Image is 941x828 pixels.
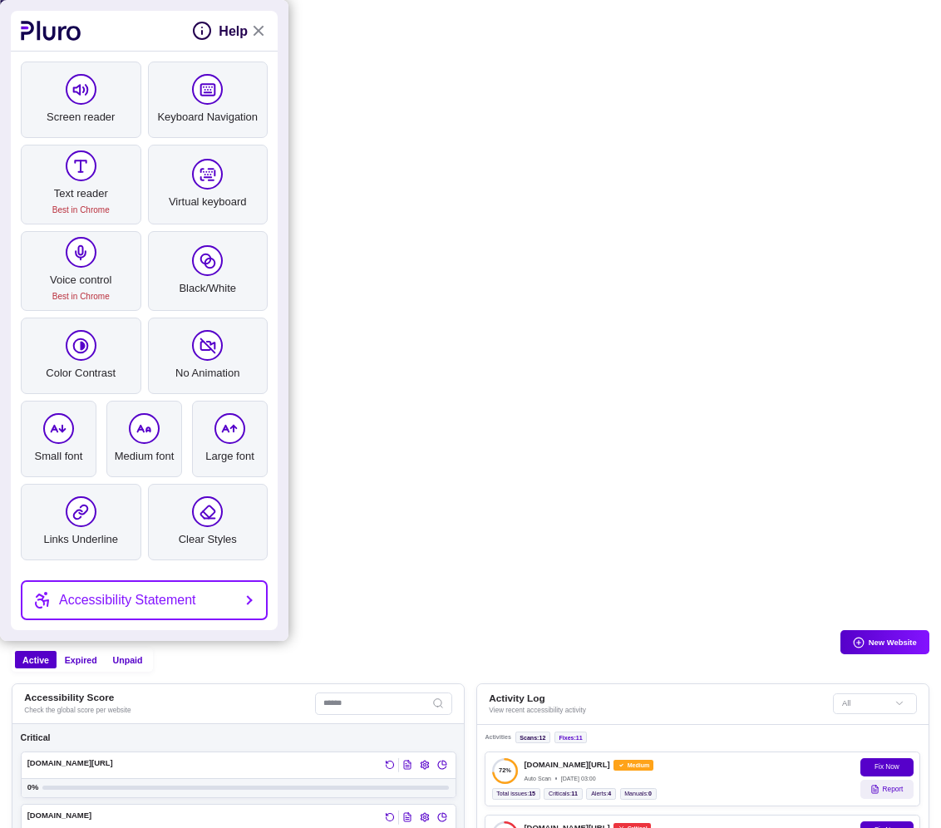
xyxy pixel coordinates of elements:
input: Search [315,692,452,715]
label: Medium font [106,401,182,477]
label: Large font [192,401,268,477]
span: 11 [571,791,578,796]
span: Black/White [150,280,266,297]
span: Text reader [23,185,139,219]
a: Keyboard Navigation [148,62,269,138]
button: help on pluro Toolbar functionality [192,21,248,41]
span: Small font [23,448,94,465]
div: Auto Scan [DATE] 03:00 [524,775,844,782]
button: Report [860,780,914,798]
button: Reports [401,811,414,824]
div: Medium [613,760,653,771]
span: Keyboard Navigation [150,109,266,126]
button: Reports [401,758,414,771]
a: Clear Styles [148,484,269,560]
div: Activities [485,732,920,743]
span: Accessibility Statement [59,592,196,609]
button: Open website overview [436,758,449,771]
span: Medium font [109,448,180,465]
button: New Website [840,630,929,654]
li: fixes : [554,732,588,743]
li: scans : [515,732,550,743]
svg: Help [192,21,212,41]
span: 0 [648,791,652,796]
button: Open website overview [436,811,449,824]
div: View recent accessibility activity [489,706,825,716]
span: Color Contrast [23,365,139,382]
span: Voice control [23,272,139,305]
button: Open settings [418,811,431,824]
span: Links Underline [23,531,139,548]
h2: Activity Log [489,692,825,703]
span: Virtual keyboard [150,194,266,210]
ul: Font Size [21,401,268,477]
span: Clear Styles [150,531,266,548]
a: to pluro website [21,21,81,41]
li: Alerts : [586,788,615,800]
a: Color Contrast [21,318,141,394]
button: Reset the cache [382,811,396,824]
span: 12 [539,735,545,741]
text: 72% [499,767,511,775]
span: Screen reader [23,109,139,126]
span: 15 [529,791,535,796]
h1: Portal [12,630,929,644]
label: Small font [21,401,96,477]
h4: [DOMAIN_NAME][URL] [524,760,609,771]
span: 11 [576,735,583,741]
a: Close Accessibility Tool [248,21,268,41]
li: Total issues : [492,788,540,800]
button: Open settings [418,758,431,771]
a: Voice controlBest in Chrome [21,231,141,311]
button: Fix Now [860,758,914,776]
span: No Animation [150,365,266,382]
button: Reset the cache [382,758,396,771]
span: Large font [195,448,265,465]
div: Set sorting [833,693,916,715]
a: Accessibility Statement [21,580,268,620]
span: Best in Chrome [23,288,139,305]
a: Virtual keyboard [148,145,269,224]
a: Black/White [148,231,269,311]
a: No Animation [148,318,269,394]
a: Links Underline [21,484,141,560]
a: Screen reader [21,62,141,138]
li: Criticals : [544,788,582,800]
li: Manuals : [620,788,657,800]
span: 4 [608,791,611,796]
a: Text readerBest in Chrome [21,145,141,224]
span: Best in Chrome [23,202,139,219]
